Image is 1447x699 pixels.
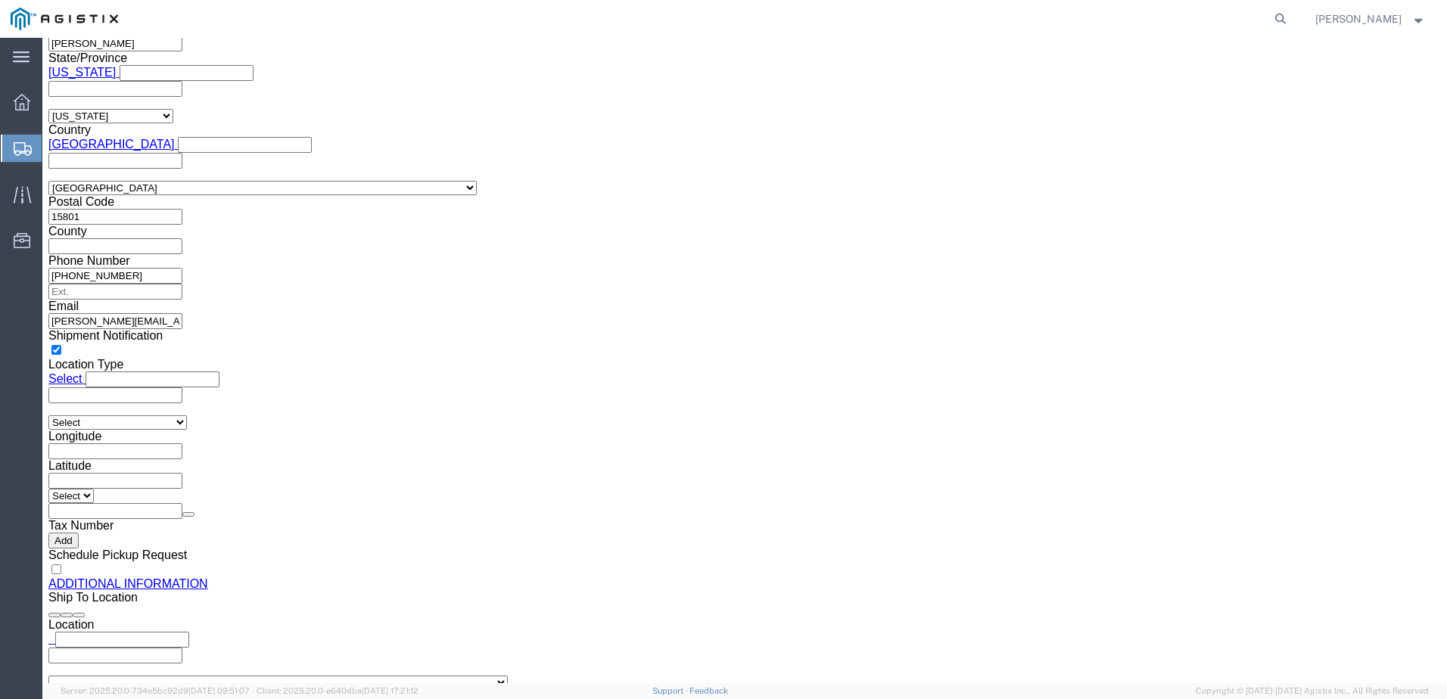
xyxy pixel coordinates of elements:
a: Support [652,686,690,695]
span: Julie Daisher [1315,11,1402,27]
img: logo [11,8,118,30]
span: Client: 2025.20.0-e640dba [257,686,419,695]
span: [DATE] 09:51:07 [188,686,250,695]
iframe: FS Legacy Container [42,38,1447,683]
span: Copyright © [DATE]-[DATE] Agistix Inc., All Rights Reserved [1196,685,1429,697]
a: Feedback [689,686,728,695]
button: [PERSON_NAME] [1315,10,1427,28]
span: Server: 2025.20.0-734e5bc92d9 [61,686,250,695]
span: [DATE] 17:21:12 [362,686,419,695]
